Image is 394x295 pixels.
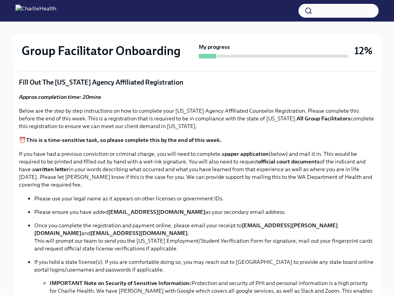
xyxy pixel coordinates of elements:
[19,93,101,100] strong: Approx completion time: 20mins
[26,137,221,143] strong: This is a time-sensitive task, so please complete this by the end of this week.
[34,195,375,202] p: Please use your legal name as it appears on other licenses or government IDs.
[354,44,372,58] h3: 12%
[199,43,230,51] strong: My progress
[34,208,375,216] p: Please ensure you have added as your secondary email address.
[50,280,191,287] strong: IMPORTANT Note on Security of Sensitive Information:
[108,208,205,215] strong: [EMAIL_ADDRESS][DOMAIN_NAME]
[297,115,350,122] strong: All Group Facilitators
[258,158,320,165] strong: official court documents
[19,107,375,130] p: Below are the step by step instructions on how to complete your [US_STATE] Agency Affiliated Coun...
[34,258,375,273] p: If you hold a state license(s): If you are comfortable doing so, you may reach out to [GEOGRAPHIC...
[15,5,56,17] img: CharlieHealth
[91,230,188,237] strong: [EMAIL_ADDRESS][DOMAIN_NAME]
[34,222,338,237] strong: [EMAIL_ADDRESS][PERSON_NAME][DOMAIN_NAME]
[19,78,375,87] p: Fill Out The [US_STATE] Agency Affiliated Registration
[19,150,375,188] p: If you have had a previous conviction or criminal charge, you will need to complete a (below) and...
[22,43,181,58] h2: Group Facilitator Onboarding
[225,150,269,157] strong: paper application
[35,166,69,173] strong: written letter
[19,136,375,144] p: ⏰
[34,222,375,252] p: Once you complete the registration and payment online, please email your receipt to and . This wi...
